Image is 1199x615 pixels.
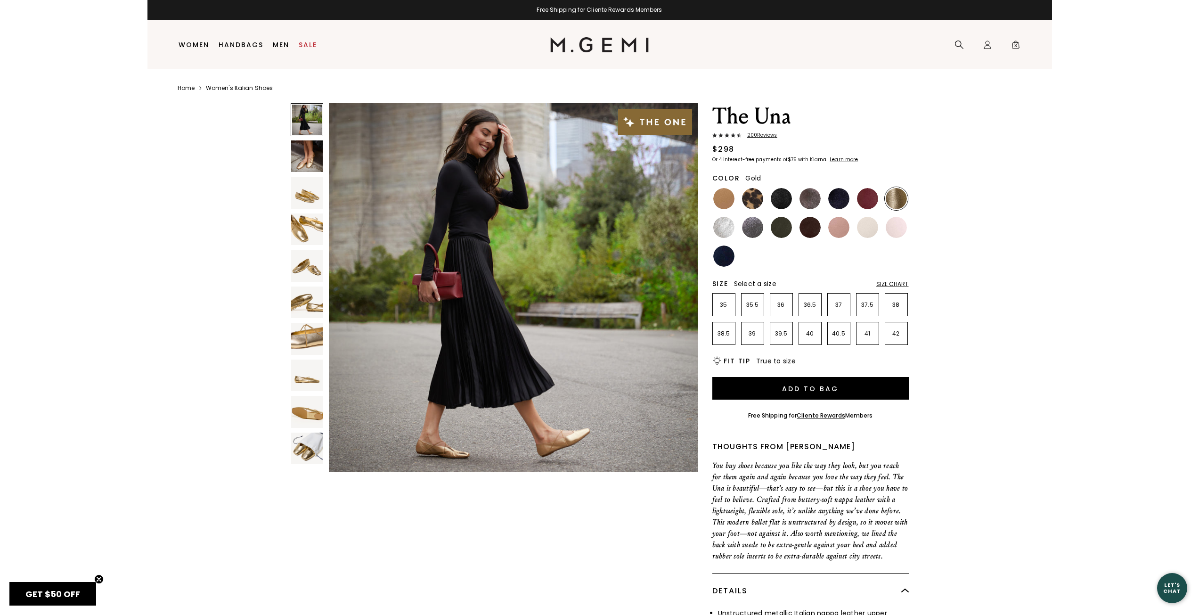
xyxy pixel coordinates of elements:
[713,188,734,209] img: Light Tan
[770,301,792,309] p: 36
[857,188,878,209] img: Burgundy
[712,156,788,163] klarna-placement-style-body: Or 4 interest-free payments of
[828,188,849,209] img: Midnight Blue
[329,103,698,472] img: The Una
[799,188,821,209] img: Cocoa
[219,41,263,49] a: Handbags
[712,460,909,562] p: You buy shoes because you like the way they look, but you reach for them again and again because ...
[828,330,850,337] p: 40.5
[876,280,909,288] div: Size Chart
[713,217,734,238] img: Silver
[713,246,734,267] img: Navy
[797,411,845,419] a: Cliente Rewards
[1157,582,1187,594] div: Let's Chat
[742,188,763,209] img: Leopard Print
[25,588,80,600] span: GET $50 OFF
[712,441,909,452] div: Thoughts from [PERSON_NAME]
[712,144,734,155] div: $298
[830,156,858,163] klarna-placement-style-cta: Learn more
[291,177,323,209] img: The Una
[828,217,849,238] img: Antique Rose
[291,250,323,282] img: The Una
[712,103,909,130] h1: The Una
[856,301,879,309] p: 37.5
[770,330,792,337] p: 39.5
[291,140,323,172] img: The Una
[829,157,858,163] a: Learn more
[885,301,907,309] p: 38
[771,188,792,209] img: Black
[206,84,273,92] a: Women's Italian Shoes
[1011,42,1020,51] span: 3
[742,217,763,238] img: Gunmetal
[94,574,104,584] button: Close teaser
[147,6,1052,14] div: 2 / 2
[799,301,821,309] p: 36.5
[886,188,907,209] img: Gold
[724,357,750,365] h2: Fit Tip
[742,132,777,138] span: 200 Review s
[273,41,289,49] a: Men
[828,301,850,309] p: 37
[712,280,728,287] h2: Size
[9,582,96,606] div: GET $50 OFFClose teaser
[550,37,649,52] img: M.Gemi
[618,109,692,135] img: The One tag
[886,217,907,238] img: Ballerina Pink
[734,279,776,288] span: Select a size
[856,330,879,337] p: 41
[799,330,821,337] p: 40
[713,330,735,337] p: 38.5
[291,287,323,319] img: The Una
[756,356,796,366] span: True to size
[771,217,792,238] img: Military
[798,156,829,163] klarna-placement-style-body: with Klarna
[745,173,761,183] span: Gold
[885,330,907,337] p: 42
[712,174,740,182] h2: Color
[291,360,323,392] img: The Una
[291,396,323,428] img: The Una
[291,433,323,465] img: The Una
[799,217,821,238] img: Chocolate
[178,84,195,92] a: Home
[179,41,209,49] a: Women
[712,132,909,140] a: 200Reviews
[742,301,764,309] p: 35.5
[748,412,873,419] div: Free Shipping for Members
[712,377,909,400] button: Add to Bag
[713,301,735,309] p: 35
[299,41,317,49] a: Sale
[712,574,909,608] div: Details
[742,330,764,337] p: 39
[291,323,323,355] img: The Una
[788,156,797,163] klarna-placement-style-amount: $75
[291,213,323,246] img: The Una
[857,217,878,238] img: Ecru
